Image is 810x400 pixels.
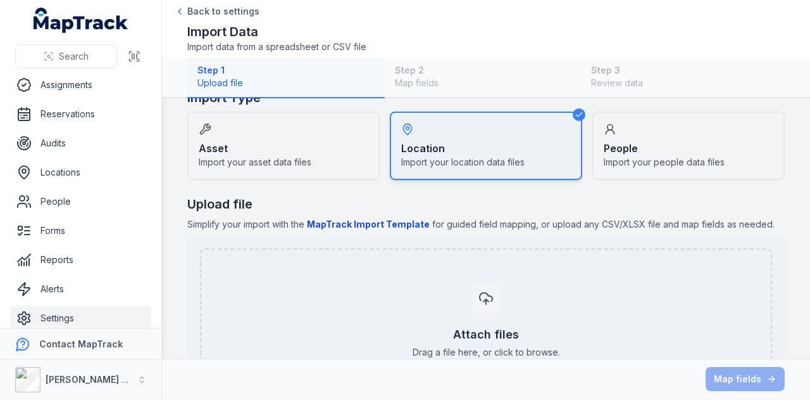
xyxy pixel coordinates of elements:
a: Back to settings [175,5,259,18]
button: Search [15,44,117,68]
strong: Step 1 [197,64,375,77]
h2: Upload file [187,195,785,213]
a: Assignments [10,72,151,98]
span: Import your asset data files [199,156,311,169]
a: MapTrack [34,8,128,33]
a: Reservations [10,101,151,127]
span: Import your location data files [401,156,525,169]
a: Locations [10,160,151,185]
a: Settings [10,306,151,331]
b: MapTrack Import Template [307,219,430,229]
h3: Attach files [453,326,519,344]
span: Upload file [197,77,375,89]
strong: People [604,141,638,156]
strong: Asset [199,141,228,156]
strong: [PERSON_NAME] Asset Maintenance [46,374,208,385]
button: Step 1Upload file [187,59,385,98]
a: Alerts [10,276,151,302]
a: Audits [10,131,151,156]
strong: Contact MapTrack [39,339,123,349]
span: Import data from a spreadsheet or CSV file [187,41,366,53]
a: Forms [10,218,151,243]
span: Drag a file here, or click to browse. [413,346,560,359]
a: People [10,189,151,214]
h2: Import Data [187,23,366,41]
strong: Location [401,141,445,156]
a: Reports [10,247,151,273]
span: Simplify your import with the for guided field mapping, or upload any CSV/XLSX file and map field... [187,218,785,231]
span: Import your people data files [604,156,725,169]
span: Search [59,50,89,63]
span: Back to settings [187,5,259,18]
